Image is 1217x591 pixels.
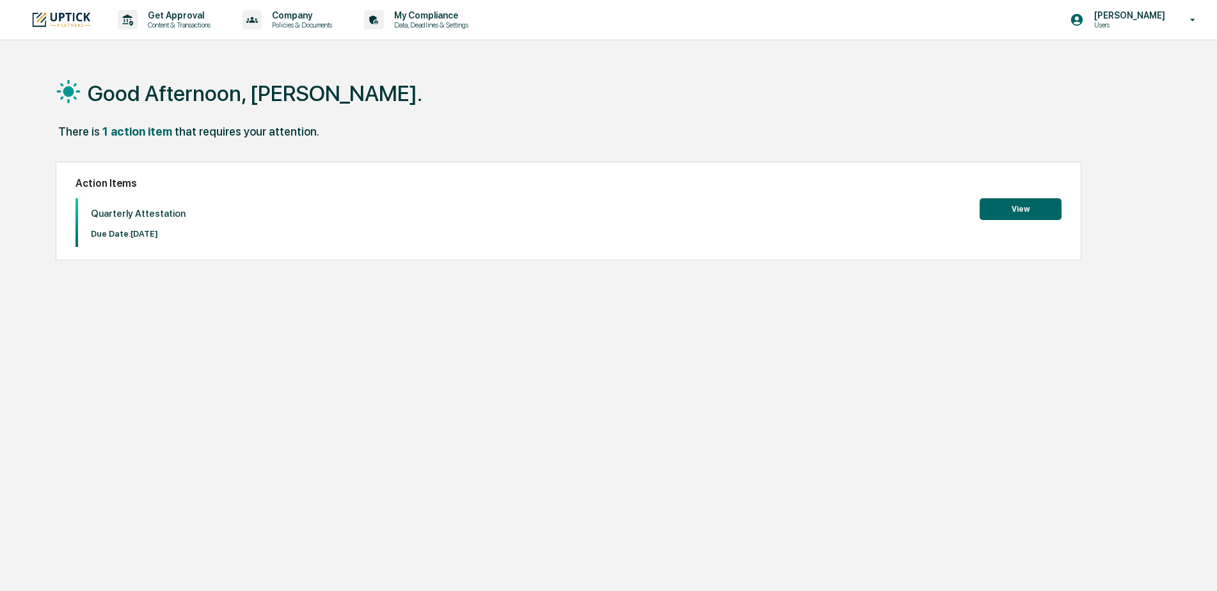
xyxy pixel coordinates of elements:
p: Policies & Documents [262,20,338,29]
h2: Action Items [76,177,1062,189]
button: View [980,198,1062,220]
p: My Compliance [384,10,475,20]
p: Quarterly Attestation [91,208,186,219]
a: View [980,202,1062,214]
h1: Good Afternoon, [PERSON_NAME]. [88,81,422,106]
p: Content & Transactions [138,20,217,29]
p: Data, Deadlines & Settings [384,20,475,29]
div: 1 action item [102,125,172,138]
p: Get Approval [138,10,217,20]
img: logo [31,11,92,28]
p: [PERSON_NAME] [1084,10,1172,20]
p: Company [262,10,338,20]
div: that requires your attention. [175,125,319,138]
div: There is [58,125,100,138]
p: Users [1084,20,1172,29]
p: Due Date: [DATE] [91,229,186,239]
